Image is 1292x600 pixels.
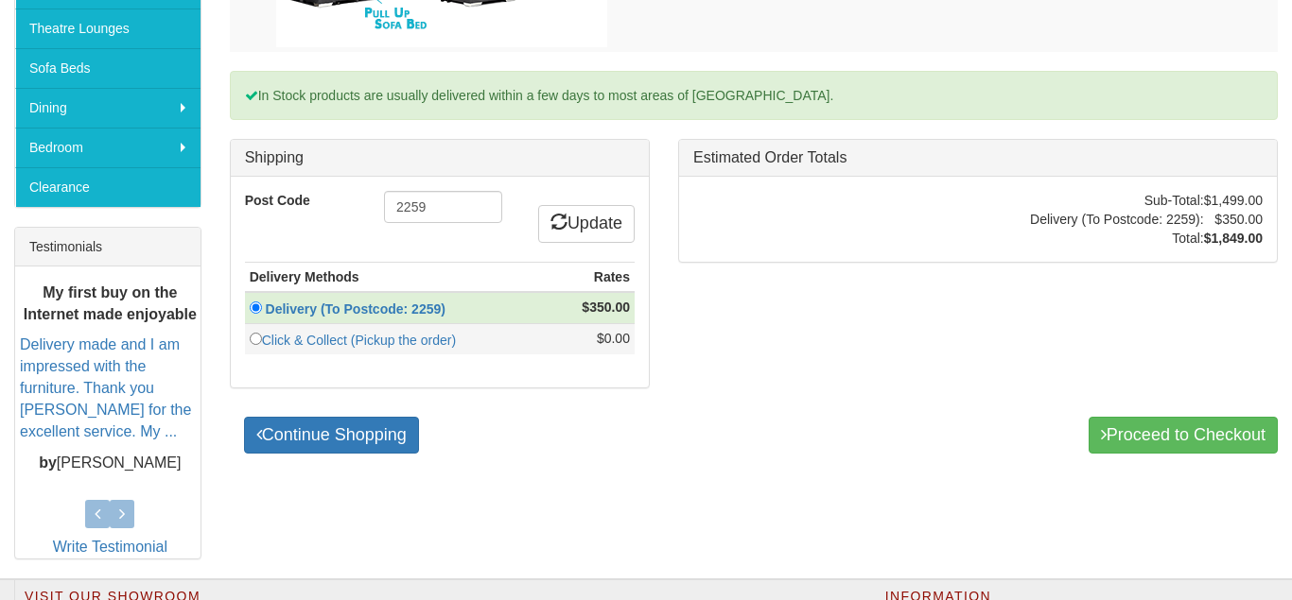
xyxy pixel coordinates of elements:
a: Continue Shopping [244,417,419,454]
div: In Stock products are usually delivered within a few days to most areas of [GEOGRAPHIC_DATA]. [230,71,1278,120]
a: Proceed to Checkout [1089,417,1278,454]
a: Theatre Lounges [15,9,201,48]
a: Sofa Beds [15,48,201,88]
a: Update [538,205,635,243]
b: by [39,454,57,470]
td: $350.00 [1204,210,1263,229]
td: Total: [1030,229,1204,248]
p: [PERSON_NAME] [20,452,201,473]
div: Testimonials [15,228,201,266]
h3: Shipping [245,149,635,166]
td: $1,499.00 [1204,191,1263,210]
strong: Delivery Methods [250,269,359,284]
a: Delivery (To Postcode: 2259) [262,301,457,317]
a: Click & Collect (Pickup the order) [262,333,456,348]
a: Clearance [15,167,201,207]
td: Delivery (To Postcode: 2259): [1030,210,1204,229]
strong: Delivery (To Postcode: 2259) [266,301,445,317]
td: Sub-Total: [1030,191,1204,210]
strong: $1,849.00 [1204,231,1263,246]
a: Bedroom [15,128,201,167]
a: Delivery made and I am impressed with the furniture. Thank you [PERSON_NAME] for the excellent se... [20,336,191,438]
a: Dining [15,88,201,128]
h3: Estimated Order Totals [693,149,1263,166]
td: $0.00 [553,323,635,354]
strong: $350.00 [582,300,630,315]
strong: Rates [594,269,630,284]
label: Post Code [231,191,370,210]
b: My first buy on the Internet made enjoyable [24,283,197,321]
a: Write Testimonial [53,539,167,555]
